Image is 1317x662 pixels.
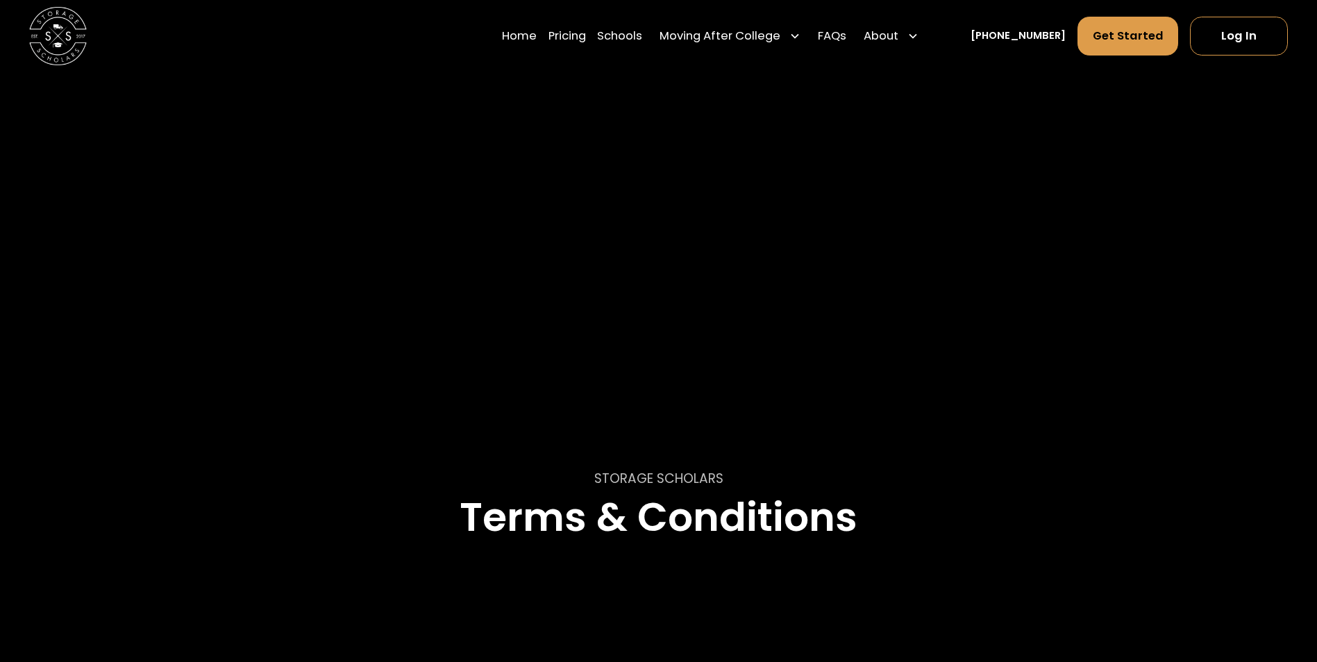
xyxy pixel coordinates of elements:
a: Get Started [1077,17,1179,56]
a: Log In [1190,17,1288,56]
a: FAQs [818,16,846,56]
img: Storage Scholars main logo [29,7,87,65]
a: Home [502,16,537,56]
div: About [864,28,898,45]
a: home [29,7,87,65]
h1: Terms & Conditions [460,495,857,539]
a: Schools [597,16,642,56]
p: STORAGE SCHOLARS [594,469,723,489]
div: Moving After College [654,16,807,56]
a: Pricing [548,16,586,56]
div: About [858,16,925,56]
a: [PHONE_NUMBER] [971,28,1066,44]
div: Moving After College [660,28,780,45]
